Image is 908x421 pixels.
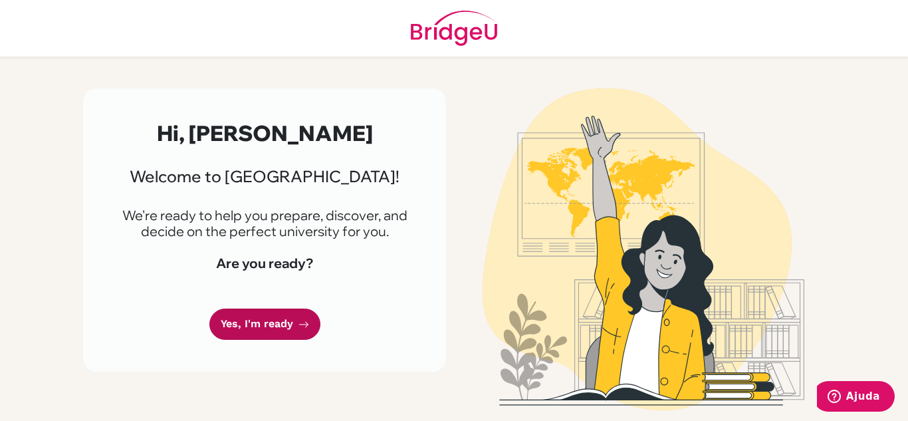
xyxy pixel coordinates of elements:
[209,309,320,340] a: Yes, I'm ready
[115,120,414,146] h2: Hi, [PERSON_NAME]
[817,381,895,414] iframe: Abre um widget para que você possa encontrar mais informações
[115,167,414,186] h3: Welcome to [GEOGRAPHIC_DATA]!
[115,208,414,239] p: We're ready to help you prepare, discover, and decide on the perfect university for you.
[115,255,414,271] h4: Are you ready?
